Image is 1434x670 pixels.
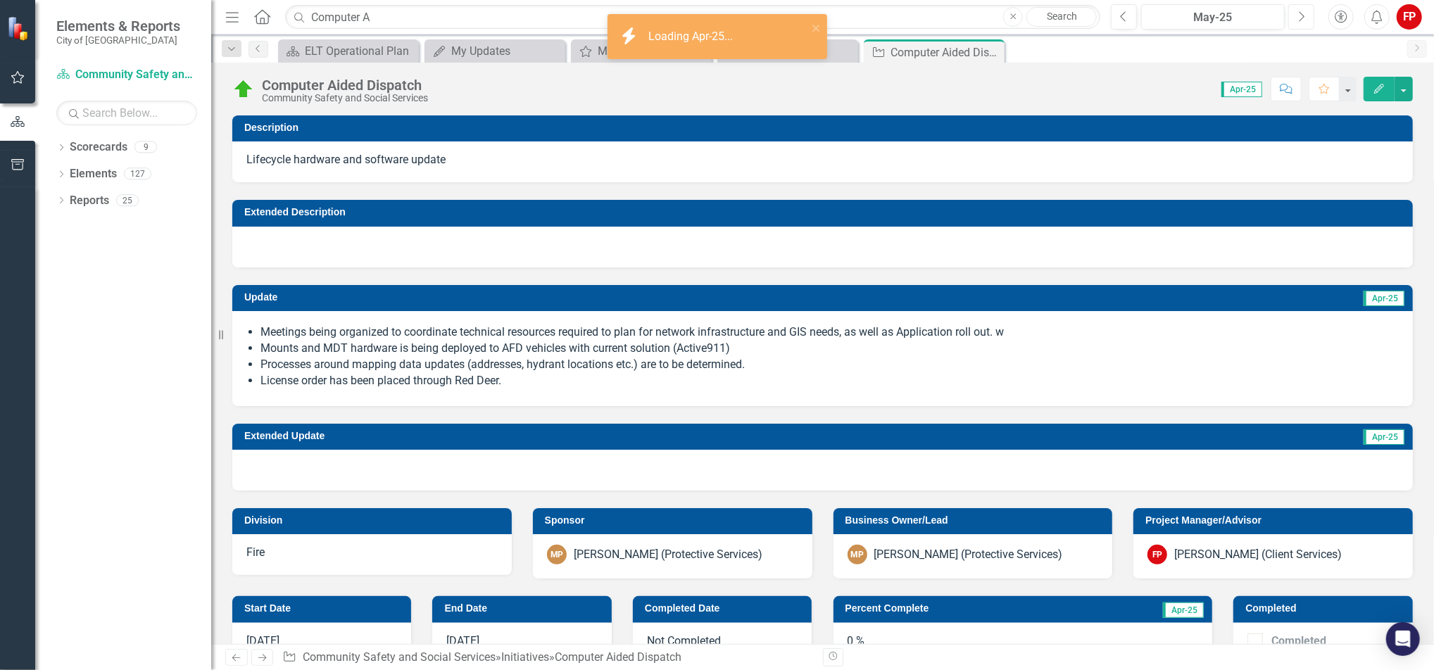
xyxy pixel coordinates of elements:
[1026,7,1097,27] a: Search
[70,139,127,156] a: Scorecards
[244,292,757,303] h3: Update
[874,547,1063,563] div: [PERSON_NAME] (Protective Services)
[1364,291,1404,306] span: Apr-25
[648,29,736,45] div: Loading Apr-25...
[244,207,1406,217] h3: Extended Description
[244,431,1006,441] h3: Extended Update
[1141,4,1285,30] button: May-25
[598,42,708,60] div: My Favorites
[444,603,604,614] h3: End Date
[891,44,1001,61] div: Computer Aided Dispatch
[1397,4,1422,30] button: FP
[134,141,157,153] div: 9
[244,515,505,526] h3: Division
[428,42,562,60] a: My Updates
[260,341,1399,357] li: Mounts and MDT hardware is being deployed to AFD vehicles with current solution (Active911)
[260,324,1399,341] li: Meetings being organized to coordinate technical resources required to plan for network infrastru...
[1147,545,1167,564] div: FP
[1364,429,1404,445] span: Apr-25
[1146,9,1280,26] div: May-25
[451,42,562,60] div: My Updates
[1386,622,1420,656] div: Open Intercom Messenger
[845,515,1106,526] h3: Business Owner/Lead
[1163,602,1204,618] span: Apr-25
[282,42,415,60] a: ELT Operational Plan
[633,623,812,664] div: Not Completed
[645,603,805,614] h3: Completed Date
[555,650,681,664] div: Computer Aided Dispatch
[845,603,1085,614] h3: Percent Complete
[246,153,446,166] span: Lifecycle hardware and software update
[124,168,151,180] div: 127
[116,194,139,206] div: 25
[70,166,117,182] a: Elements
[848,545,867,564] div: MP
[1145,515,1406,526] h3: Project Manager/Advisor
[56,18,180,34] span: Elements & Reports
[303,650,496,664] a: Community Safety and Social Services
[547,545,567,564] div: MP
[56,67,197,83] a: Community Safety and Social Services
[262,77,428,93] div: Computer Aided Dispatch
[56,34,180,46] small: City of [GEOGRAPHIC_DATA]
[260,373,1399,389] li: License order has been placed through Red Deer.
[1245,603,1405,614] h3: Completed
[285,5,1100,30] input: Search ClearPoint...
[246,634,279,647] span: [DATE]
[7,15,32,41] img: ClearPoint Strategy
[1221,82,1262,97] span: Apr-25
[244,122,1406,133] h3: Description
[446,634,479,647] span: [DATE]
[232,78,255,101] img: On Target
[545,515,805,526] h3: Sponsor
[812,20,822,36] button: close
[260,357,1399,373] li: Processes around mapping data updates (addresses, hydrant locations etc.) are to be determined.
[262,93,428,103] div: Community Safety and Social Services
[282,650,812,666] div: » »
[834,623,1213,664] div: 0 %
[574,547,762,563] div: [PERSON_NAME] (Protective Services)
[305,42,415,60] div: ELT Operational Plan
[70,193,109,209] a: Reports
[574,42,708,60] a: My Favorites
[244,603,404,614] h3: Start Date
[501,650,549,664] a: Initiatives
[56,101,197,125] input: Search Below...
[1174,547,1342,563] div: [PERSON_NAME] (Client Services)
[246,545,265,559] span: Fire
